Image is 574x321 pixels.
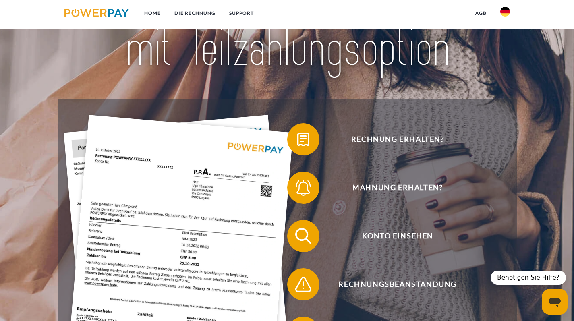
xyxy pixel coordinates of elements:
img: de [500,7,510,17]
button: Rechnungsbeanstandung [287,268,497,300]
img: qb_bill.svg [293,129,313,149]
span: Rechnungsbeanstandung [299,268,496,300]
a: DIE RECHNUNG [168,6,222,21]
a: SUPPORT [222,6,261,21]
button: Mahnung erhalten? [287,172,497,204]
span: Mahnung erhalten? [299,172,496,204]
img: qb_bell.svg [293,178,313,198]
a: Home [137,6,168,21]
button: Konto einsehen [287,220,497,252]
a: agb [468,6,493,21]
span: Konto einsehen [299,220,496,252]
img: logo-powerpay.svg [64,9,129,17]
div: Benötigen Sie Hilfe? [491,271,566,285]
button: Rechnung erhalten? [287,123,497,155]
iframe: Schaltfläche zum Öffnen des Messaging-Fensters; Konversation läuft [542,289,568,315]
span: Rechnung erhalten? [299,123,496,155]
img: qb_warning.svg [293,274,313,294]
img: qb_search.svg [293,226,313,246]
